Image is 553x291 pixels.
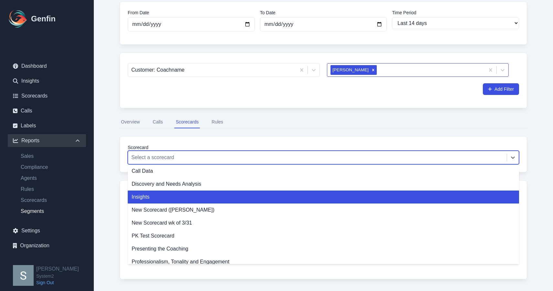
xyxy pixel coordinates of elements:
[120,116,141,128] button: Overview
[8,104,86,117] a: Calls
[31,14,56,24] h1: Genfin
[331,65,370,75] div: [PERSON_NAME]
[8,224,86,237] a: Settings
[16,163,86,171] a: Compliance
[392,9,519,16] label: Time Period
[13,265,34,286] img: Savannah Sherard
[8,60,86,73] a: Dashboard
[260,9,387,16] label: To Date
[128,216,519,229] div: New Scorecard wk of 3/31
[36,265,79,273] h2: [PERSON_NAME]
[36,273,79,279] span: System2
[16,196,86,204] a: Scorecards
[8,119,86,132] a: Labels
[36,279,79,286] a: Sign Out
[16,174,86,182] a: Agents
[8,239,86,252] a: Organization
[128,204,519,216] div: New Scorecard ([PERSON_NAME])
[8,134,86,147] div: Reports
[16,185,86,193] a: Rules
[16,207,86,215] a: Segments
[128,178,519,191] div: Discovery and Needs Analysis
[210,116,224,128] button: Rules
[128,255,519,268] div: Professionalism, Tonality and Engagement
[128,191,519,204] div: Insights
[128,229,519,242] div: PK Test Scorecard
[128,242,519,255] div: Presenting the Coaching
[8,75,86,87] a: Insights
[16,152,86,160] a: Sales
[8,89,86,102] a: Scorecards
[8,8,28,29] img: Logo
[483,83,519,95] button: Add Filter
[128,144,519,151] label: Scorecard
[370,65,377,75] div: Remove Taliyah Dozier
[128,165,519,178] div: Call Data
[151,116,164,128] button: Calls
[128,9,255,16] label: From Date
[174,116,200,128] button: Scorecards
